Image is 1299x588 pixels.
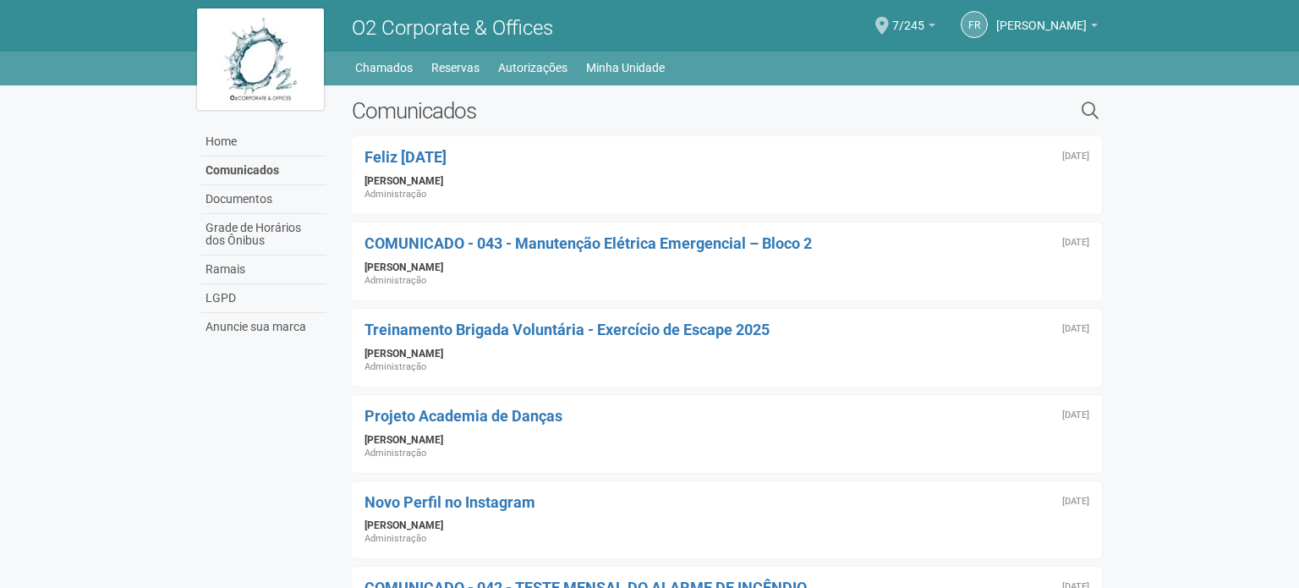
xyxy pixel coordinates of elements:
[201,313,326,341] a: Anuncie sua marca
[1062,324,1089,334] div: Quinta-feira, 31 de julho de 2025 às 23:17
[1062,238,1089,248] div: Quarta-feira, 6 de agosto de 2025 às 16:33
[364,519,1089,532] div: [PERSON_NAME]
[364,274,1089,288] div: Administração
[364,407,562,425] a: Projeto Academia de Danças
[201,185,326,214] a: Documentos
[197,8,324,110] img: logo.jpg
[364,433,1089,447] div: [PERSON_NAME]
[364,347,1089,360] div: [PERSON_NAME]
[892,3,924,32] span: 7/245
[892,21,935,35] a: 7/245
[996,3,1087,32] span: FRANCI RODRIGUES
[364,188,1089,201] div: Administração
[364,360,1089,374] div: Administração
[364,532,1089,546] div: Administração
[1062,497,1089,507] div: Segunda-feira, 28 de julho de 2025 às 16:06
[201,157,326,185] a: Comunicados
[201,284,326,313] a: LGPD
[364,174,1089,188] div: [PERSON_NAME]
[201,214,326,256] a: Grade de Horários dos Ônibus
[364,321,770,338] a: Treinamento Brigada Voluntária - Exercício de Escape 2025
[498,56,567,80] a: Autorizações
[364,148,447,166] a: Feliz [DATE]
[961,11,988,38] a: FR
[996,21,1098,35] a: [PERSON_NAME]
[201,256,326,284] a: Ramais
[586,56,665,80] a: Minha Unidade
[352,16,553,40] span: O2 Corporate & Offices
[364,261,1089,274] div: [PERSON_NAME]
[201,128,326,157] a: Home
[352,98,907,124] h2: Comunicados
[431,56,480,80] a: Reservas
[364,493,535,511] a: Novo Perfil no Instagram
[1062,410,1089,420] div: Segunda-feira, 28 de julho de 2025 às 16:13
[355,56,413,80] a: Chamados
[364,447,1089,460] div: Administração
[1062,151,1089,162] div: Sexta-feira, 8 de agosto de 2025 às 16:58
[364,234,812,252] a: COMUNICADO - 043 - Manutenção Elétrica Emergencial – Bloco 2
